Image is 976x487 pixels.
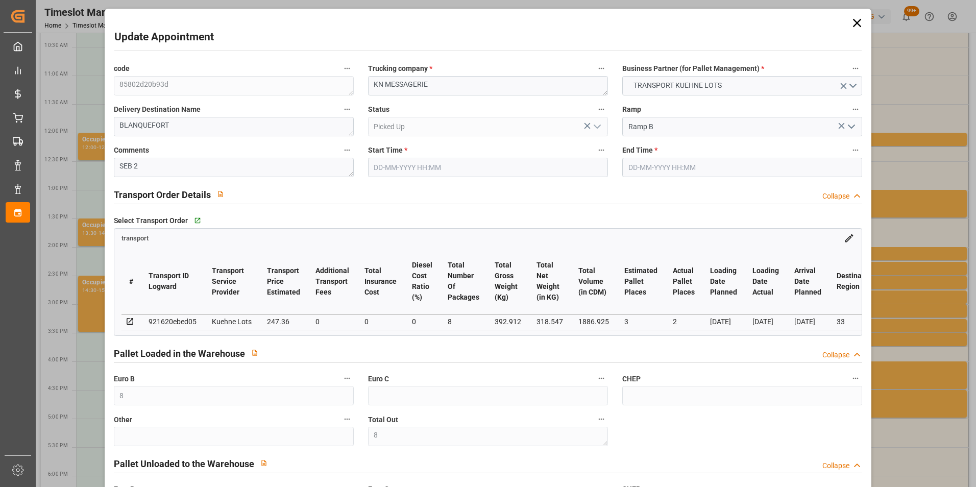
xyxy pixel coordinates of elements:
[595,143,608,157] button: Start Time *
[267,315,300,328] div: 247.36
[149,315,197,328] div: 921620ebed05
[368,63,432,74] span: Trucking company
[849,62,862,75] button: Business Partner (for Pallet Management) *
[412,315,432,328] div: 0
[622,104,641,115] span: Ramp
[487,249,529,314] th: Total Gross Weight (Kg)
[114,457,254,471] h2: Pallet Unloaded to the Warehouse
[114,63,130,74] span: code
[665,249,702,314] th: Actual Pallet Places
[571,249,617,314] th: Total Volume (in CDM)
[121,249,141,314] th: #
[622,374,641,384] span: CHEP
[245,343,264,362] button: View description
[595,103,608,116] button: Status
[624,315,657,328] div: 3
[404,249,440,314] th: Diesel Cost Ratio (%)
[794,315,821,328] div: [DATE]
[114,188,211,202] h2: Transport Order Details
[114,117,354,136] textarea: BLANQUEFORT
[589,119,604,135] button: open menu
[114,347,245,360] h2: Pallet Loaded in the Warehouse
[368,117,608,136] input: Type to search/select
[849,103,862,116] button: Ramp
[340,103,354,116] button: Delivery Destination Name
[212,315,252,328] div: Kuehne Lots
[448,315,479,328] div: 8
[822,191,849,202] div: Collapse
[529,249,571,314] th: Total Net Weight (in KG)
[622,158,862,177] input: DD-MM-YYYY HH:MM
[340,62,354,75] button: code
[622,117,862,136] input: Type to search/select
[702,249,745,314] th: Loading Date Planned
[752,315,779,328] div: [DATE]
[673,315,695,328] div: 2
[121,233,149,241] a: transport
[364,315,397,328] div: 0
[114,104,201,115] span: Delivery Destination Name
[595,372,608,385] button: Euro C
[114,29,214,45] h2: Update Appointment
[578,315,609,328] div: 1886.925
[787,249,829,314] th: Arrival Date Planned
[440,249,487,314] th: Total Number Of Packages
[141,249,204,314] th: Transport ID Logward
[595,62,608,75] button: Trucking company *
[114,215,188,226] span: Select Transport Order
[843,119,859,135] button: open menu
[595,412,608,426] button: Total Out
[204,249,259,314] th: Transport Service Provider
[114,415,132,425] span: Other
[357,249,404,314] th: Total Insurance Cost
[368,104,389,115] span: Status
[368,415,398,425] span: Total Out
[340,412,354,426] button: Other
[114,145,149,156] span: Comments
[114,158,354,177] textarea: SEB 2
[259,249,308,314] th: Transport Price Estimated
[254,453,274,473] button: View description
[368,158,608,177] input: DD-MM-YYYY HH:MM
[368,374,389,384] span: Euro C
[114,76,354,95] textarea: 85802d20b93d
[745,249,787,314] th: Loading Date Actual
[368,76,608,95] textarea: KN MESSAGERIE
[710,315,737,328] div: [DATE]
[849,372,862,385] button: CHEP
[822,460,849,471] div: Collapse
[368,427,608,446] textarea: 8
[849,143,862,157] button: End Time *
[622,76,862,95] button: open menu
[368,145,407,156] span: Start Time
[121,234,149,242] span: transport
[340,372,354,385] button: Euro B
[114,374,135,384] span: Euro B
[837,315,874,328] div: 33
[495,315,521,328] div: 392.912
[340,143,354,157] button: Comments
[829,249,882,314] th: Destination Region
[315,315,349,328] div: 0
[617,249,665,314] th: Estimated Pallet Places
[308,249,357,314] th: Additional Transport Fees
[211,184,230,204] button: View description
[622,145,657,156] span: End Time
[628,80,727,91] span: TRANSPORT KUEHNE LOTS
[536,315,563,328] div: 318.547
[622,63,764,74] span: Business Partner (for Pallet Management)
[822,350,849,360] div: Collapse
